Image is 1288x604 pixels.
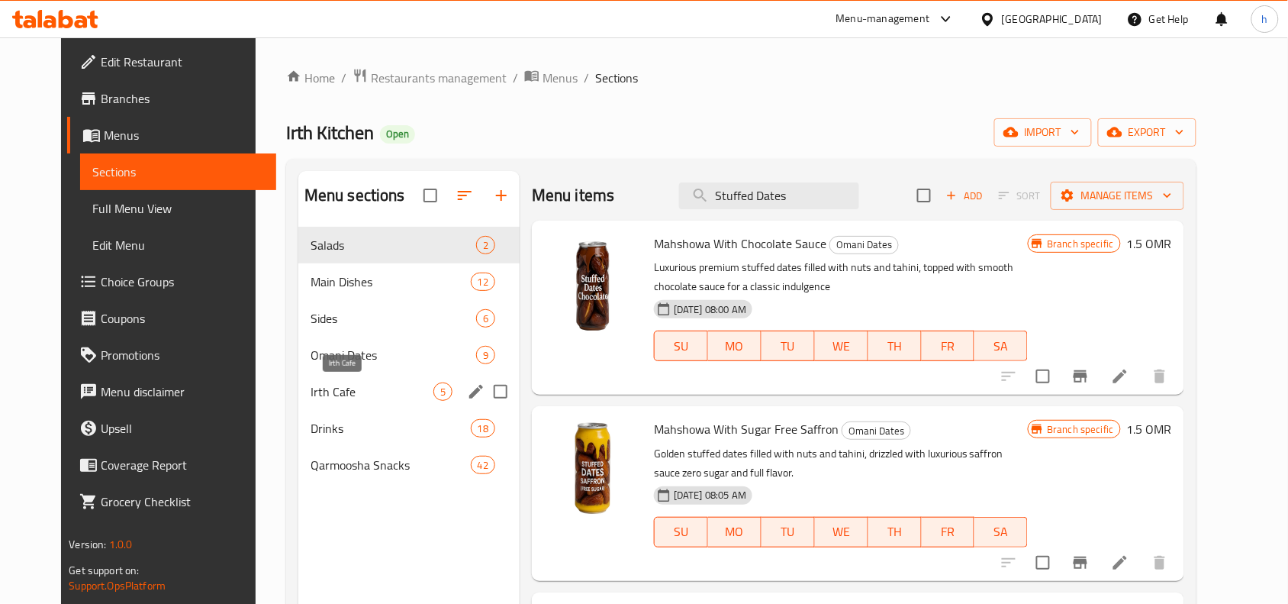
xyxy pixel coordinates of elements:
[513,69,518,87] li: /
[298,410,520,447] div: Drinks18
[654,418,839,441] span: Mahshowa With Sugar Free Saffron
[842,422,911,440] div: Omani Dates
[380,125,415,144] div: Open
[353,68,507,88] a: Restaurants management
[874,335,916,357] span: TH
[67,410,276,447] a: Upsell
[1062,544,1099,581] button: Branch-specific-item
[101,273,264,291] span: Choice Groups
[1041,422,1119,437] span: Branch specific
[980,521,1022,543] span: SA
[446,177,483,214] span: Sort sections
[714,335,755,357] span: MO
[836,10,930,28] div: Menu-management
[821,335,862,357] span: WE
[532,184,615,207] h2: Menu items
[471,419,495,438] div: items
[708,517,762,547] button: MO
[298,300,520,337] div: Sides6
[311,346,476,364] span: Omani Dates
[80,227,276,263] a: Edit Menu
[67,300,276,337] a: Coupons
[67,44,276,80] a: Edit Restaurant
[874,521,916,543] span: TH
[1111,367,1129,386] a: Edit menu item
[298,227,520,263] div: Salads2
[371,69,507,87] span: Restaurants management
[524,68,578,88] a: Menus
[829,236,899,254] div: Omani Dates
[654,258,1028,296] p: Luxurious premium stuffed dates filled with nuts and tahini, topped with smooth chocolate sauce f...
[298,447,520,483] div: Qarmoosha Snacks42
[298,373,520,410] div: Irth Cafe5edit
[414,179,446,212] span: Select all sections
[940,184,989,208] button: Add
[908,179,940,212] span: Select section
[298,221,520,489] nav: Menu sections
[67,337,276,373] a: Promotions
[109,535,133,554] span: 1.0.0
[868,517,922,547] button: TH
[286,69,335,87] a: Home
[762,331,815,361] button: TU
[815,517,868,547] button: WE
[1111,554,1129,572] a: Edit menu item
[311,273,471,291] span: Main Dishes
[286,115,374,150] span: Irth Kitchen
[974,331,1028,361] button: SA
[471,456,495,474] div: items
[101,419,264,438] span: Upsell
[768,335,809,357] span: TU
[101,493,264,511] span: Grocery Checklist
[67,80,276,117] a: Branches
[477,312,494,326] span: 6
[1141,358,1178,395] button: delete
[101,89,264,108] span: Branches
[994,118,1092,147] button: import
[928,521,969,543] span: FR
[708,331,762,361] button: MO
[101,346,264,364] span: Promotions
[815,331,868,361] button: WE
[472,275,494,289] span: 12
[92,236,264,254] span: Edit Menu
[980,335,1022,357] span: SA
[298,337,520,373] div: Omani Dates9
[67,373,276,410] a: Menu disclaimer
[380,128,415,141] span: Open
[433,383,452,401] div: items
[1062,358,1099,395] button: Branch-specific-item
[928,335,969,357] span: FR
[679,182,859,209] input: search
[311,236,476,254] span: Salads
[1063,186,1172,205] span: Manage items
[1006,123,1080,142] span: import
[661,521,702,543] span: SU
[868,331,922,361] button: TH
[477,348,494,363] span: 9
[101,383,264,401] span: Menu disclaimer
[922,331,975,361] button: FR
[434,385,452,399] span: 5
[1127,233,1172,254] h6: 1.5 OMR
[476,346,495,364] div: items
[101,53,264,71] span: Edit Restaurant
[104,126,264,144] span: Menus
[668,488,752,502] span: [DATE] 08:05 AM
[1141,544,1178,581] button: delete
[67,117,276,153] a: Menus
[1262,11,1268,27] span: h
[762,517,815,547] button: TU
[543,69,578,87] span: Menus
[101,456,264,474] span: Coverage Report
[476,309,495,328] div: items
[830,236,898,254] span: Omani Dates
[544,418,642,516] img: Mahshowa With Sugar Free Saffron
[69,535,106,554] span: Version:
[654,444,1028,483] p: Golden stuffed dates filled with nuts and tahini, drizzled with luxurious saffron sauce zero suga...
[67,263,276,300] a: Choice Groups
[311,456,471,474] span: Qarmoosha Snacks
[654,517,708,547] button: SU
